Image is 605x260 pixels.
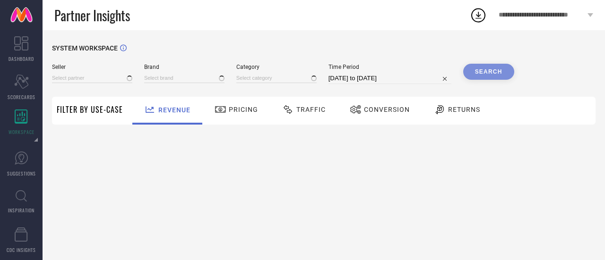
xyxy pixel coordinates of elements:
[470,7,487,24] div: Open download list
[158,106,190,114] span: Revenue
[9,128,35,135] span: WORKSPACE
[52,73,132,83] input: Select partner
[328,64,451,70] span: Time Period
[144,73,225,83] input: Select brand
[7,170,36,177] span: SUGGESTIONS
[236,73,317,83] input: Select category
[229,106,258,113] span: Pricing
[7,246,36,253] span: CDC INSIGHTS
[8,207,35,214] span: INSPIRATION
[52,44,118,52] span: SYSTEM WORKSPACE
[328,73,451,84] input: Select time period
[364,106,410,113] span: Conversion
[54,6,130,25] span: Partner Insights
[52,64,132,70] span: Seller
[236,64,317,70] span: Category
[144,64,225,70] span: Brand
[9,55,34,62] span: DASHBOARD
[8,93,35,101] span: SCORECARDS
[448,106,480,113] span: Returns
[57,104,123,115] span: Filter By Use-Case
[296,106,326,113] span: Traffic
